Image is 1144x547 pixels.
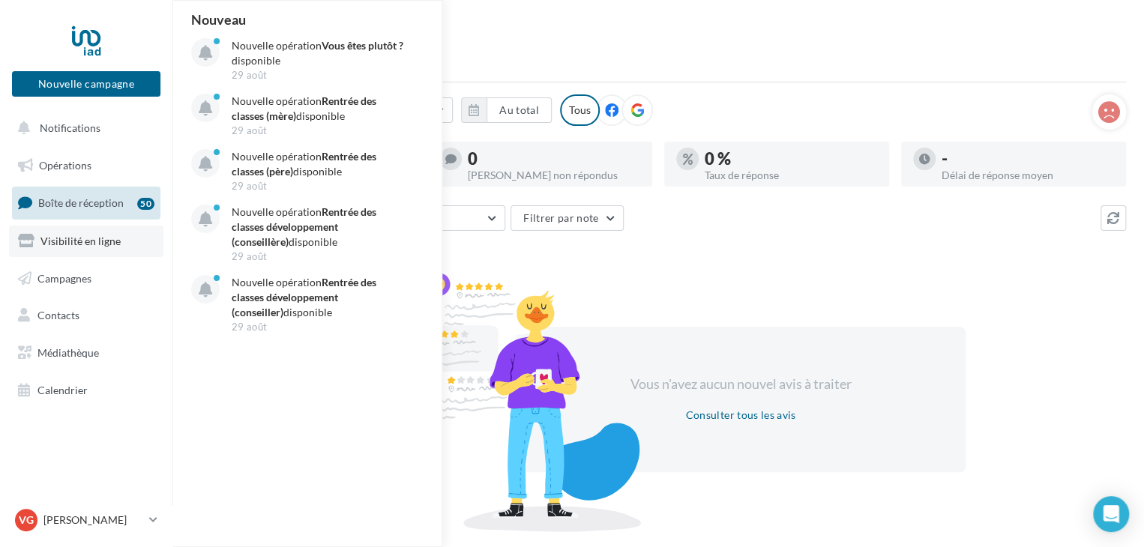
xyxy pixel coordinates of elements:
div: 50 [137,198,154,210]
button: Consulter tous les avis [679,406,801,424]
a: Calendrier [9,375,163,406]
div: Tous [560,94,600,126]
span: VG [19,513,34,528]
a: Contacts [9,300,163,331]
span: Opérations [39,159,91,172]
span: Visibilité en ligne [40,235,121,247]
button: Filtrer par note [511,205,624,231]
a: Boîte de réception50 [9,187,163,219]
div: Open Intercom Messenger [1093,496,1129,532]
a: Médiathèque [9,337,163,369]
span: Campagnes [37,271,91,284]
div: Taux de réponse [705,170,877,181]
p: [PERSON_NAME] [43,513,143,528]
span: Notifications [40,121,100,134]
a: Campagnes [9,263,163,294]
a: Opérations [9,150,163,181]
button: Au total [461,97,552,123]
span: Calendrier [37,384,88,396]
div: - [942,151,1114,167]
div: 0 % [705,151,877,167]
span: Médiathèque [37,346,99,359]
span: Boîte de réception [38,196,124,209]
div: 0 [468,151,640,167]
a: VG [PERSON_NAME] [12,506,160,534]
div: Délai de réponse moyen [942,170,1114,181]
div: [PERSON_NAME] non répondus [468,170,640,181]
span: Contacts [37,309,79,321]
button: Notifications [9,112,157,144]
div: Boîte de réception [190,24,1126,46]
a: Visibilité en ligne [9,226,163,257]
button: Au total [487,97,552,123]
button: Nouvelle campagne [12,71,160,97]
div: Vous n'avez aucun nouvel avis à traiter [612,375,870,394]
